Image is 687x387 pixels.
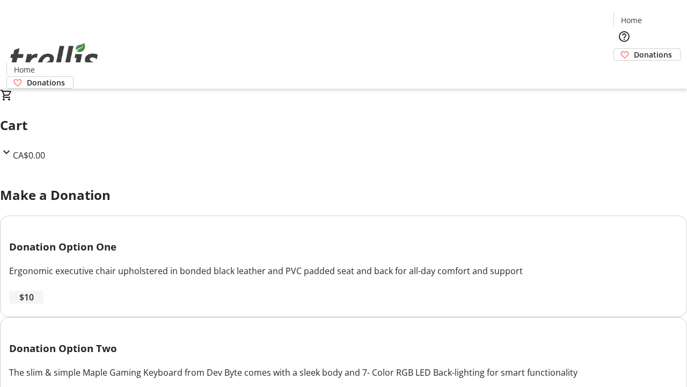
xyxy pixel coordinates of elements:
[9,239,678,254] h3: Donation Option One
[613,61,635,82] button: Cart
[613,26,635,47] button: Help
[6,31,102,85] img: Orient E2E Organization A7xwv2QK2t's Logo
[9,341,678,356] h3: Donation Option Two
[634,49,672,60] span: Donations
[621,15,642,26] span: Home
[9,291,43,304] button: $10
[6,76,74,89] a: Donations
[27,77,65,88] span: Donations
[9,366,678,379] div: The slim & simple Maple Gaming Keyboard from Dev Byte comes with a sleek body and 7- Color RGB LE...
[613,48,681,61] a: Donations
[7,64,41,75] a: Home
[19,291,34,304] span: $10
[14,64,35,75] span: Home
[9,264,678,277] div: Ergonomic executive chair upholstered in bonded black leather and PVC padded seat and back for al...
[13,149,45,161] span: CA$0.00
[614,15,648,26] a: Home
